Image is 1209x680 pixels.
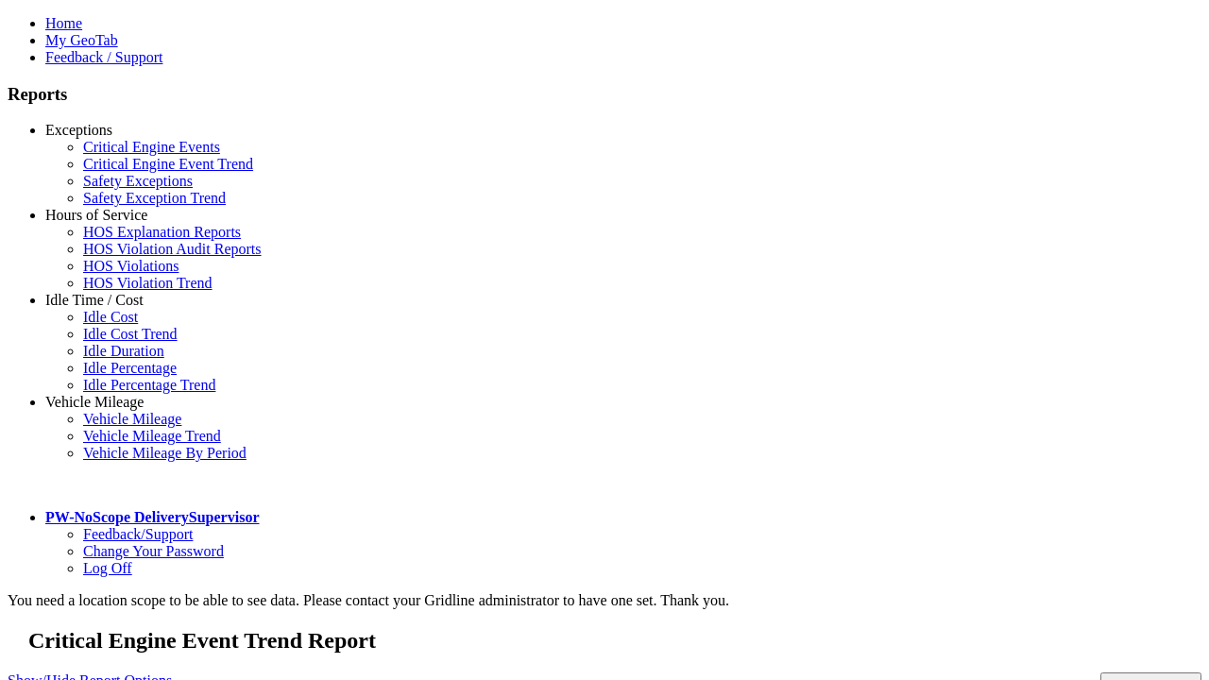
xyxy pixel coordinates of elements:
[83,428,221,444] a: Vehicle Mileage Trend
[83,156,253,172] a: Critical Engine Event Trend
[45,15,82,31] a: Home
[83,224,241,240] a: HOS Explanation Reports
[83,258,179,274] a: HOS Violations
[83,241,262,257] a: HOS Violation Audit Reports
[45,49,162,65] a: Feedback / Support
[83,309,138,325] a: Idle Cost
[83,139,220,155] a: Critical Engine Events
[45,394,144,410] a: Vehicle Mileage
[45,292,144,308] a: Idle Time / Cost
[83,190,226,206] a: Safety Exception Trend
[83,275,213,291] a: HOS Violation Trend
[83,360,177,376] a: Idle Percentage
[45,207,147,223] a: Hours of Service
[83,560,132,576] a: Log Off
[83,526,193,542] a: Feedback/Support
[83,543,224,559] a: Change Your Password
[45,122,112,138] a: Exceptions
[83,326,178,342] a: Idle Cost Trend
[28,628,1201,654] h2: Critical Engine Event Trend Report
[83,411,181,427] a: Vehicle Mileage
[8,84,1201,105] h3: Reports
[45,32,118,48] a: My GeoTab
[8,592,1201,609] div: You need a location scope to be able to see data. Please contact your Gridline administrator to h...
[83,445,247,461] a: Vehicle Mileage By Period
[83,343,164,359] a: Idle Duration
[83,377,215,393] a: Idle Percentage Trend
[45,509,259,525] a: PW-NoScope DeliverySupervisor
[83,173,193,189] a: Safety Exceptions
